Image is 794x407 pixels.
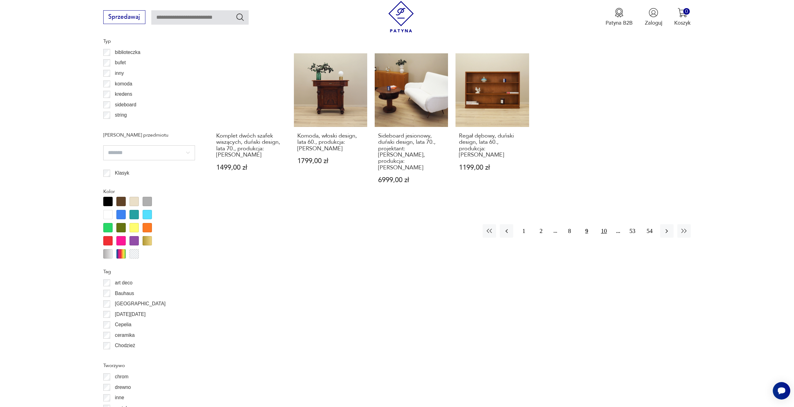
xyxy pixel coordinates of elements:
[580,224,593,238] button: 9
[517,224,530,238] button: 1
[216,164,283,171] p: 1499,00 zł
[649,8,658,17] img: Ikonka użytkownika
[614,8,624,17] img: Ikona medalu
[115,373,128,381] p: chrom
[115,90,132,98] p: kredens
[459,164,526,171] p: 1199,00 zł
[115,48,140,56] p: biblioteczka
[563,224,576,238] button: 8
[103,131,195,139] p: [PERSON_NAME] przedmiotu
[297,133,364,152] h3: Komoda, włoski design, lata 60., produkcja: [PERSON_NAME]
[115,352,134,360] p: Ćmielów
[294,53,367,198] a: Komoda, włoski design, lata 60., produkcja: WłochyKomoda, włoski design, lata 60., produkcja: [PE...
[378,177,445,183] p: 6999,00 zł
[534,224,548,238] button: 2
[236,12,245,22] button: Szukaj
[213,53,286,198] a: Komplet dwóch szafek wiszących, duński design, lata 70., produkcja: DaniaKomplet dwóch szafek wis...
[115,342,135,350] p: Chodzież
[385,1,417,32] img: Patyna - sklep z meblami i dekoracjami vintage
[115,111,127,119] p: string
[597,224,611,238] button: 10
[115,394,124,402] p: inne
[115,331,134,339] p: ceramika
[115,383,131,391] p: drewno
[645,8,662,27] button: Zaloguj
[674,19,691,27] p: Koszyk
[297,158,364,164] p: 1799,00 zł
[103,37,195,45] p: Typ
[455,53,529,198] a: Regał dębowy, duński design, lata 60., produkcja: DaniaRegał dębowy, duński design, lata 60., pro...
[115,321,131,329] p: Cepelia
[103,15,145,20] a: Sprzedawaj
[115,279,132,287] p: art deco
[606,8,633,27] a: Ikona medaluPatyna B2B
[645,19,662,27] p: Zaloguj
[115,122,130,130] p: witryna
[375,53,448,198] a: Sideboard jesionowy, duński design, lata 70., projektant: Carlo Jensen, produkcja: HundevadSidebo...
[115,289,134,298] p: Bauhaus
[115,59,126,67] p: bufet
[606,19,633,27] p: Patyna B2B
[626,224,639,238] button: 53
[678,8,687,17] img: Ikona koszyka
[115,169,129,177] p: Klasyk
[606,8,633,27] button: Patyna B2B
[103,361,195,370] p: Tworzywo
[683,8,690,15] div: 0
[773,382,790,400] iframe: Smartsupp widget button
[216,133,283,158] h3: Komplet dwóch szafek wiszących, duński design, lata 70., produkcja: [PERSON_NAME]
[643,224,656,238] button: 54
[103,187,195,196] p: Kolor
[115,300,165,308] p: [GEOGRAPHIC_DATA]
[103,10,145,24] button: Sprzedawaj
[115,101,136,109] p: sideboard
[115,310,145,318] p: [DATE][DATE]
[378,133,445,171] h3: Sideboard jesionowy, duński design, lata 70., projektant: [PERSON_NAME], produkcja: [PERSON_NAME]
[674,8,691,27] button: 0Koszyk
[115,80,132,88] p: komoda
[459,133,526,158] h3: Regał dębowy, duński design, lata 60., produkcja: [PERSON_NAME]
[115,69,124,77] p: inny
[103,268,195,276] p: Tag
